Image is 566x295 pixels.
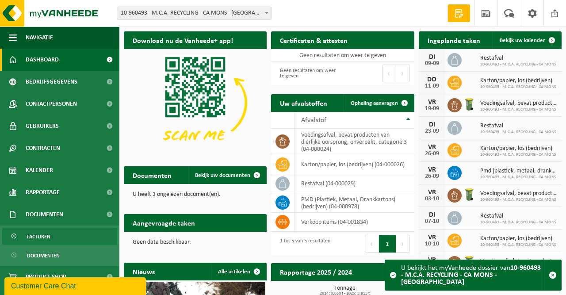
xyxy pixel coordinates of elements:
span: Bekijk uw documenten [195,172,250,178]
span: Contracten [26,137,60,159]
span: Documenten [26,203,63,226]
span: Contactpersonen [26,93,77,115]
p: U heeft 3 ongelezen document(en). [133,192,258,198]
span: 10-960493 - M.C.A. RECYCLING - CA MONS [480,130,556,135]
p: Geen data beschikbaar. [133,239,258,245]
span: Voedingsafval, bevat producten van dierlijke oorsprong, onverpakt, categorie 3 [480,100,557,107]
td: verkoop items (04-001834) [294,213,414,232]
div: DI [423,211,441,218]
div: VR [423,99,441,106]
div: DI [423,121,441,128]
span: Ophaling aanvragen [351,100,398,106]
span: Karton/papier, los (bedrijven) [480,145,556,152]
span: Restafval [480,123,556,130]
img: WB-0140-HPE-GN-50 [462,255,477,270]
h2: Rapportage 2025 / 2024 [271,263,361,280]
td: PMD (Plastiek, Metaal, Drankkartons) (bedrijven) (04-000978) [294,193,414,213]
div: DO [423,76,441,83]
div: U bekijkt het myVanheede dossier van [401,260,544,290]
img: WB-0140-HPE-GN-50 [462,97,477,112]
img: WB-0140-HPE-GN-50 [462,187,477,202]
button: Previous [382,65,396,82]
div: DI [423,54,441,61]
span: Karton/papier, los (bedrijven) [480,235,556,242]
button: Previous [365,235,379,253]
h2: Uw afvalstoffen [271,94,336,111]
span: Documenten [27,247,60,264]
div: 11-09 [423,83,441,89]
span: Kalender [26,159,53,181]
button: Next [396,65,410,82]
td: Geen resultaten om weer te geven [271,49,414,61]
a: Bekijk uw documenten [188,166,266,184]
span: Bedrijfsgegevens [26,71,77,93]
div: 07-10 [423,218,441,225]
div: VR [423,166,441,173]
div: 1 tot 5 van 5 resultaten [275,234,330,253]
a: Ophaling aanvragen [344,94,413,112]
div: 19-09 [423,106,441,112]
h2: Download nu de Vanheede+ app! [124,31,242,49]
span: 10-960493 - M.C.A. RECYCLING - CA MONS [480,84,556,90]
span: 10-960493 - M.C.A. RECYCLING - CA MONS - MONS [117,7,272,20]
h2: Nieuws [124,263,164,280]
img: Download de VHEPlus App [124,49,267,157]
div: Geen resultaten om weer te geven [275,64,338,83]
a: Documenten [2,247,117,264]
h2: Aangevraagde taken [124,214,204,231]
div: 26-09 [423,173,441,180]
span: Rapportage [26,181,60,203]
div: 09-09 [423,61,441,67]
button: 1 [379,235,396,253]
td: karton/papier, los (bedrijven) (04-000026) [294,155,414,174]
span: Pmd (plastiek, metaal, drankkartons) (bedrijven) [480,168,557,175]
h2: Ingeplande taken [419,31,489,49]
span: 10-960493 - M.C.A. RECYCLING - CA MONS [480,197,557,203]
span: Karton/papier, los (bedrijven) [480,77,556,84]
span: Voedingsafval, bevat producten van dierlijke oorsprong, onverpakt, categorie 3 [480,190,557,197]
div: VR [423,144,441,151]
h2: Documenten [124,166,180,184]
a: Facturen [2,228,117,245]
iframe: chat widget [4,276,148,295]
span: Restafval [480,213,556,220]
div: VR [423,257,441,264]
span: Voedingsafval, bevat producten van dierlijke oorsprong, onverpakt, categorie 3 [480,258,557,265]
span: Dashboard [26,49,59,71]
span: 10-960493 - M.C.A. RECYCLING - CA MONS [480,175,557,180]
span: Restafval [480,55,556,62]
a: Bekijk uw kalender [493,31,561,49]
span: 10-960493 - M.C.A. RECYCLING - CA MONS [480,152,556,157]
span: Bekijk uw kalender [500,38,545,43]
div: 10-10 [423,241,441,247]
td: voedingsafval, bevat producten van dierlijke oorsprong, onverpakt, categorie 3 (04-000024) [294,129,414,155]
td: restafval (04-000029) [294,174,414,193]
span: 10-960493 - M.C.A. RECYCLING - CA MONS [480,220,556,225]
strong: 10-960493 - M.C.A. RECYCLING - CA MONS - [GEOGRAPHIC_DATA] [401,264,541,286]
div: 26-09 [423,151,441,157]
span: Product Shop [26,266,66,288]
span: Facturen [27,228,50,245]
div: 03-10 [423,196,441,202]
span: 10-960493 - M.C.A. RECYCLING - CA MONS - MONS [117,7,271,19]
span: Gebruikers [26,115,59,137]
div: 23-09 [423,128,441,134]
span: Navigatie [26,27,53,49]
a: Alle artikelen [211,263,266,280]
span: 10-960493 - M.C.A. RECYCLING - CA MONS [480,242,556,248]
h2: Certificaten & attesten [271,31,356,49]
div: VR [423,189,441,196]
span: 10-960493 - M.C.A. RECYCLING - CA MONS [480,62,556,67]
span: Afvalstof [301,117,326,124]
div: VR [423,234,441,241]
span: 10-960493 - M.C.A. RECYCLING - CA MONS [480,107,557,112]
button: Next [396,235,410,253]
